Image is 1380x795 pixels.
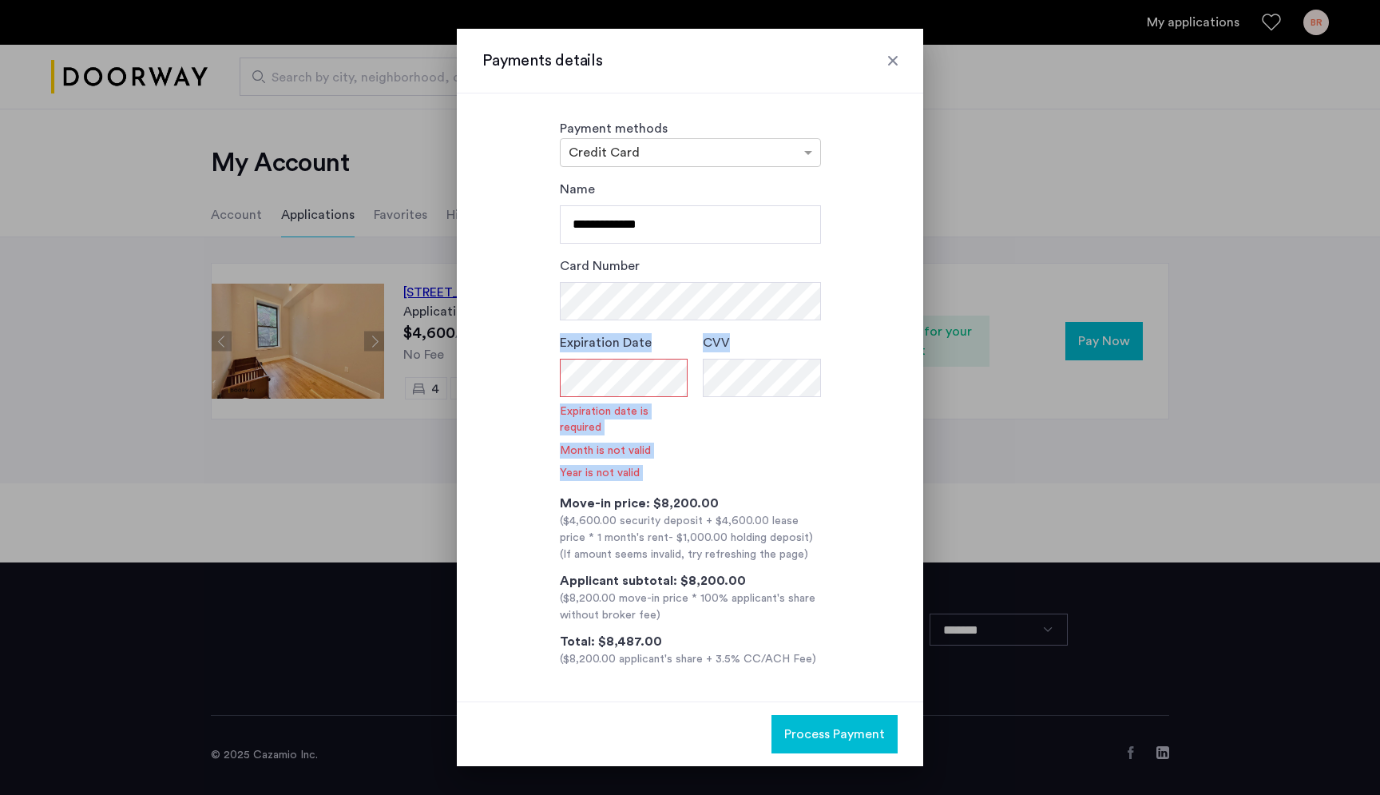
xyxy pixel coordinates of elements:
[560,547,821,563] div: (If amount seems invalid, try refreshing the page)
[703,333,730,352] label: CVV
[560,590,821,624] div: ($8,200.00 move-in price * 100% applicant's share without broker fee)
[784,725,885,744] span: Process Payment
[560,651,821,668] div: ($8,200.00 applicant's share + 3.5% CC/ACH Fee)
[771,715,898,753] button: button
[482,50,898,72] h3: Payments details
[560,494,821,513] div: Move-in price: $8,200.00
[560,122,668,135] label: Payment methods
[668,532,809,543] span: - $1,000.00 holding deposit
[560,443,688,459] span: Month is not valid
[560,635,662,648] span: Total: $8,487.00
[560,571,821,590] div: Applicant subtotal: $8,200.00
[560,403,688,435] span: Expiration date is required
[560,513,821,547] div: ($4,600.00 security deposit + $4,600.00 lease price * 1 month's rent )
[560,256,640,276] label: Card Number
[560,465,688,481] span: Year is not valid
[560,180,595,199] label: Name
[560,333,652,352] label: Expiration Date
